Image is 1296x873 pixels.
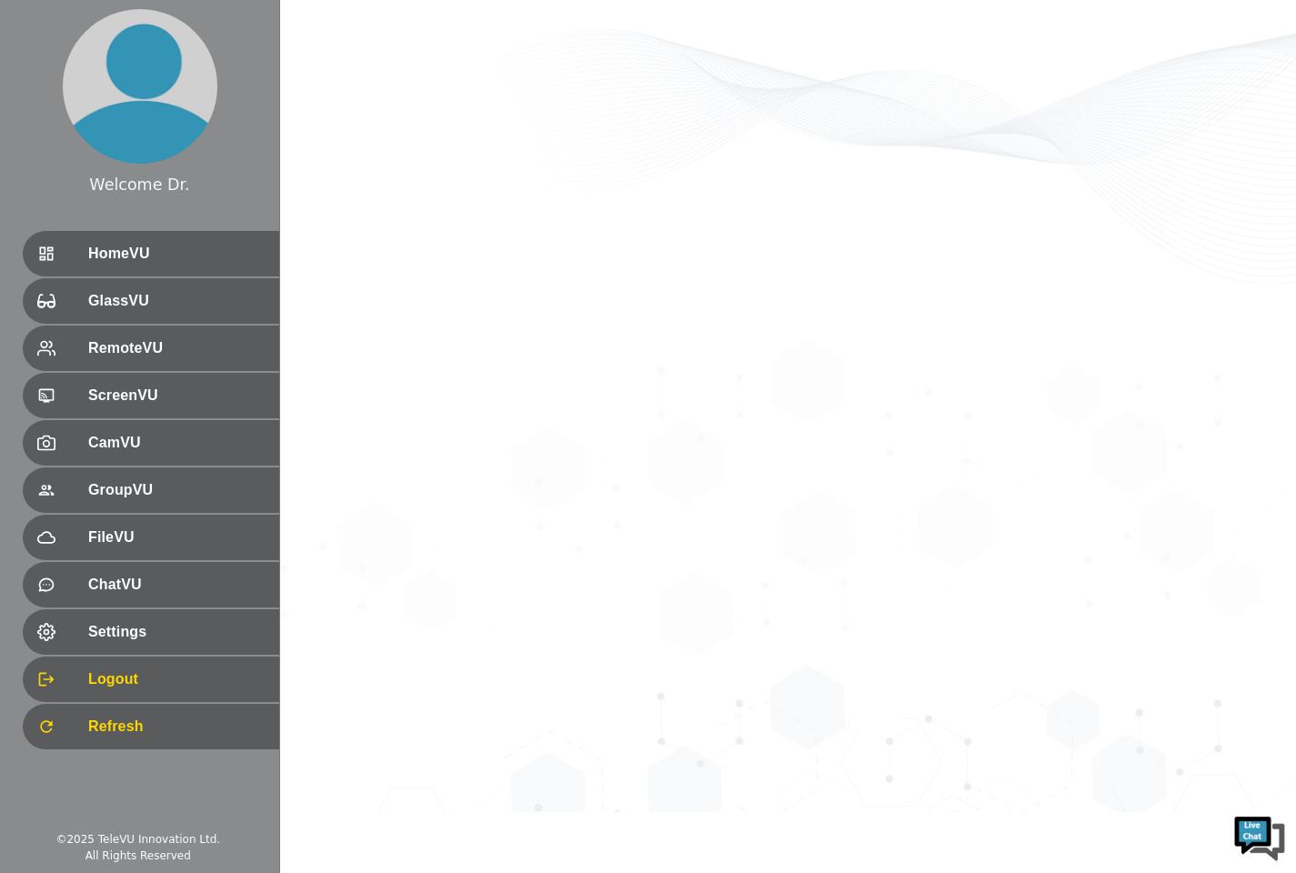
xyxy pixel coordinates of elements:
div: All Rights Reserved [85,848,191,864]
div: Minimize live chat window [298,9,342,53]
div: HomeVU [23,231,279,276]
div: RemoteVU [23,326,279,371]
span: Logout [88,668,265,690]
span: Settings [88,621,265,643]
div: GlassVU [23,278,279,324]
div: Welcome Dr. [89,173,189,196]
div: Chat with us now [95,95,306,119]
span: HomeVU [88,243,265,265]
img: profile.png [63,9,217,164]
div: GroupVU [23,467,279,513]
div: CamVU [23,420,279,466]
div: Settings [23,609,279,655]
span: GroupVU [88,479,265,501]
span: CamVU [88,432,265,454]
span: We're online! [105,229,251,413]
span: GlassVU [88,290,265,312]
span: FileVU [88,527,265,548]
div: ChatVU [23,562,279,607]
div: Refresh [23,704,279,749]
img: Chat Widget [1232,809,1287,864]
img: d_736959983_company_1615157101543_736959983 [31,85,76,130]
div: FileVU [23,515,279,560]
span: RemoteVU [88,337,265,359]
div: ScreenVU [23,373,279,418]
span: ScreenVU [88,385,265,406]
span: Refresh [88,716,265,738]
textarea: Type your message and hit 'Enter' [9,497,347,560]
div: © 2025 TeleVU Innovation Ltd. [55,831,220,848]
span: ChatVU [88,574,265,596]
div: Logout [23,657,279,702]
